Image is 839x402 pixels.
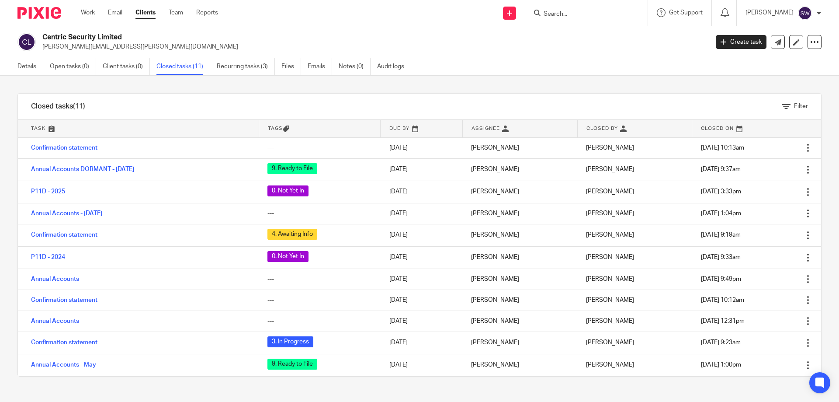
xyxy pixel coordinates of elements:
[701,297,744,303] span: [DATE] 10:12am
[17,58,43,75] a: Details
[701,189,741,195] span: [DATE] 3:33pm
[716,35,766,49] a: Create task
[81,8,95,17] a: Work
[462,181,577,203] td: [PERSON_NAME]
[381,224,462,246] td: [DATE]
[701,362,741,368] span: [DATE] 1:00pm
[462,354,577,376] td: [PERSON_NAME]
[31,210,102,217] a: Annual Accounts - [DATE]
[462,246,577,269] td: [PERSON_NAME]
[701,276,741,282] span: [DATE] 9:49pm
[586,339,634,346] span: [PERSON_NAME]
[462,158,577,181] td: [PERSON_NAME]
[281,58,301,75] a: Files
[267,185,309,196] span: 0. Not Yet In
[586,166,634,172] span: [PERSON_NAME]
[381,332,462,354] td: [DATE]
[586,362,634,368] span: [PERSON_NAME]
[586,297,634,303] span: [PERSON_NAME]
[267,275,371,283] div: ---
[156,58,210,75] a: Closed tasks (11)
[267,163,317,174] span: 9. Ready to File
[31,102,85,111] h1: Closed tasks
[267,317,371,325] div: ---
[31,166,134,172] a: Annual Accounts DORMANT - [DATE]
[701,166,741,172] span: [DATE] 9:37am
[108,8,122,17] a: Email
[798,6,812,20] img: svg%3E
[462,137,577,158] td: [PERSON_NAME]
[135,8,156,17] a: Clients
[381,158,462,181] td: [DATE]
[217,58,275,75] a: Recurring tasks (3)
[267,229,317,240] span: 4. Awaiting Info
[381,354,462,376] td: [DATE]
[381,203,462,224] td: [DATE]
[586,254,634,260] span: [PERSON_NAME]
[745,8,794,17] p: [PERSON_NAME]
[339,58,371,75] a: Notes (0)
[196,8,218,17] a: Reports
[267,251,309,262] span: 0. Not Yet In
[381,246,462,269] td: [DATE]
[586,318,634,324] span: [PERSON_NAME]
[267,143,371,152] div: ---
[31,232,97,238] a: Confirmation statement
[31,145,97,151] a: Confirmation statement
[701,339,741,346] span: [DATE] 9:23am
[586,145,634,151] span: [PERSON_NAME]
[17,33,36,51] img: svg%3E
[381,311,462,332] td: [DATE]
[42,42,703,51] p: [PERSON_NAME][EMAIL_ADDRESS][PERSON_NAME][DOMAIN_NAME]
[31,276,79,282] a: Annual Accounts
[267,209,371,218] div: ---
[794,103,808,109] span: Filter
[259,120,380,137] th: Tags
[169,8,183,17] a: Team
[381,269,462,290] td: [DATE]
[462,203,577,224] td: [PERSON_NAME]
[462,311,577,332] td: [PERSON_NAME]
[267,296,371,304] div: ---
[308,58,332,75] a: Emails
[31,189,65,195] a: P11D - 2025
[462,224,577,246] td: [PERSON_NAME]
[31,362,96,368] a: Annual Accounts - May
[31,318,79,324] a: Annual Accounts
[701,254,741,260] span: [DATE] 9:33am
[267,359,317,370] span: 9. Ready to File
[543,10,621,18] input: Search
[701,318,745,324] span: [DATE] 12:31pm
[381,137,462,158] td: [DATE]
[103,58,150,75] a: Client tasks (0)
[267,336,313,347] span: 3. In Progress
[586,276,634,282] span: [PERSON_NAME]
[377,58,411,75] a: Audit logs
[50,58,96,75] a: Open tasks (0)
[701,210,741,217] span: [DATE] 1:04pm
[462,269,577,290] td: [PERSON_NAME]
[586,232,634,238] span: [PERSON_NAME]
[31,297,97,303] a: Confirmation statement
[73,103,85,110] span: (11)
[381,290,462,311] td: [DATE]
[669,10,703,16] span: Get Support
[462,290,577,311] td: [PERSON_NAME]
[586,210,634,217] span: [PERSON_NAME]
[701,232,741,238] span: [DATE] 9:19am
[462,332,577,354] td: [PERSON_NAME]
[381,181,462,203] td: [DATE]
[701,145,744,151] span: [DATE] 10:13am
[31,254,65,260] a: P11D - 2024
[31,339,97,346] a: Confirmation statement
[42,33,571,42] h2: Centric Security Limited
[586,189,634,195] span: [PERSON_NAME]
[17,7,61,19] img: Pixie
